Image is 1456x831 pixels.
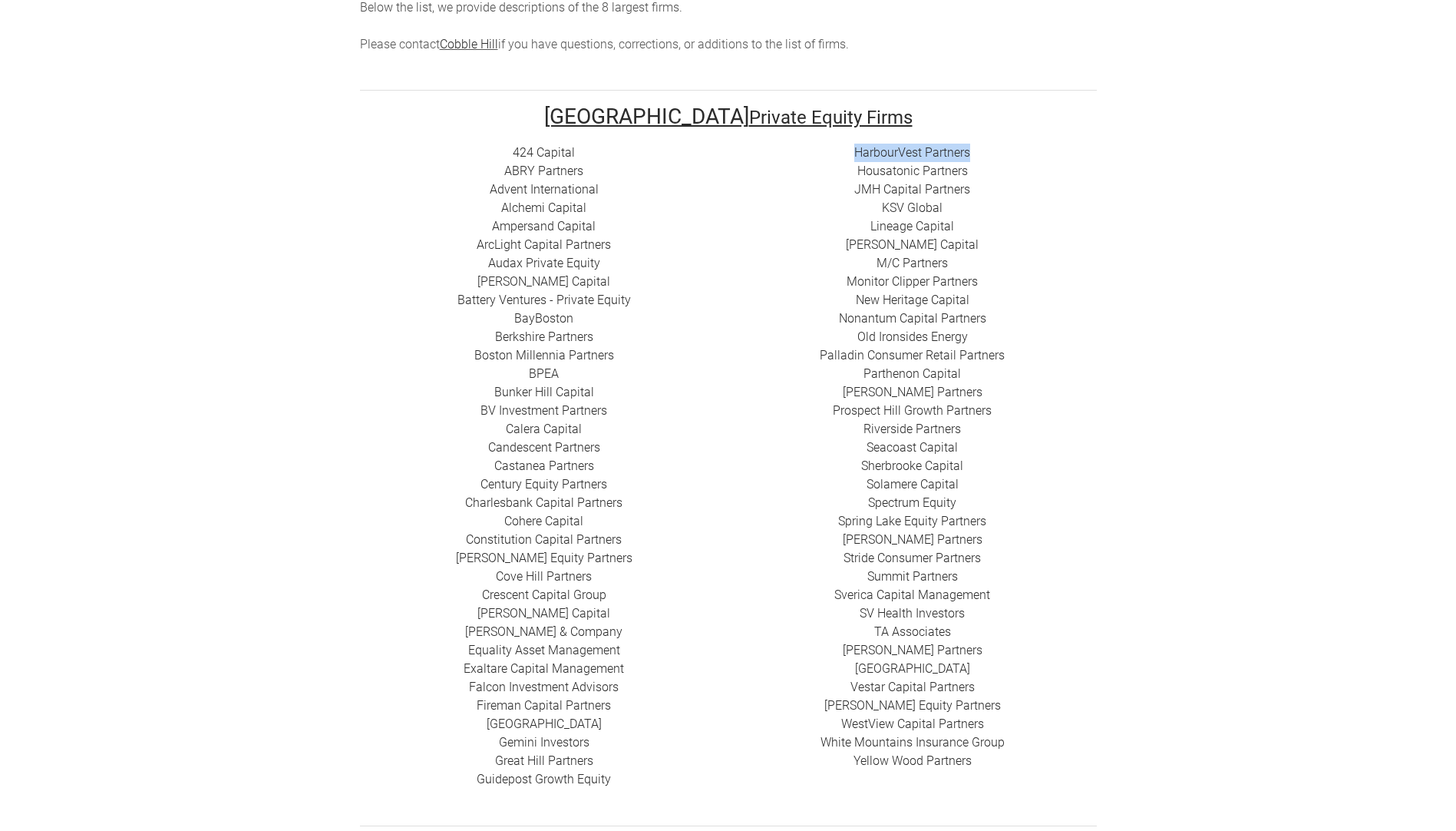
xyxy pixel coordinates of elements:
a: Solamere Capital [867,477,959,492]
a: Audax Private Equity [488,256,600,270]
a: Advent International [490,182,599,197]
a: ​Exaltare Capital Management [464,661,624,676]
a: 424 Capital [513,145,575,160]
a: ​JMH Capital Partners [854,182,970,197]
a: [PERSON_NAME] Capital [477,274,610,289]
a: ​KSV Global [882,200,943,215]
a: BPEA [529,366,559,381]
a: ​[GEOGRAPHIC_DATA] [855,661,970,676]
a: ​Falcon Investment Advisors [469,680,619,694]
a: Cobble Hill [440,37,498,51]
a: Fireman Capital Partners [477,698,611,713]
a: Riverside Partners [863,422,961,436]
a: ​[PERSON_NAME] Partners [843,385,982,399]
a: Boston Millennia Partners [474,348,614,363]
a: ​Castanea Partners [494,459,594,473]
a: ​Monitor Clipper Partners [847,274,978,289]
a: HarbourVest Partners [854,145,970,160]
a: Nonantum Capital Partners [839,311,986,326]
a: Berkshire Partners [495,329,593,344]
a: White Mountains Insurance Group [820,735,1005,750]
a: [PERSON_NAME] & Company [465,624,622,639]
a: ​ABRY Partners [504,164,583,178]
a: Battery Ventures - Private Equity [457,293,631,307]
a: ​Ampersand Capital [492,219,596,233]
font: [GEOGRAPHIC_DATA] [544,104,749,129]
a: ​TA Associates [874,624,951,639]
a: ​Crescent Capital Group [482,588,606,602]
a: Seacoast Capital [867,440,958,455]
a: Charlesbank Capital Partners [465,495,622,510]
a: Spectrum Equity [868,495,956,510]
a: [PERSON_NAME] Partners [843,532,982,547]
div: ​ [728,144,1097,770]
a: ​Old Ironsides Energy [857,329,968,344]
a: Summit Partners [867,569,958,584]
font: Private Equity Firms [749,107,913,128]
a: Candescent Partners [488,440,600,455]
a: Prospect Hill Growth Partners [833,403,992,418]
a: Gemini Investors [499,735,589,750]
a: ​Century Equity Partners [480,477,607,492]
a: ​M/C Partners [877,256,948,270]
a: Cove Hill Partners [496,569,592,584]
a: Sverica Capital Management [834,588,990,602]
div: ​ ​ ​ [360,144,728,789]
a: [PERSON_NAME] Partners [843,643,982,657]
a: Palladin Consumer Retail Partners [820,348,1005,363]
a: ​Parthenon Capital [863,366,961,381]
a: BV Investment Partners [480,403,607,418]
a: [PERSON_NAME] Capital [477,606,610,621]
a: Yellow Wood Partners [853,753,972,768]
a: Housatonic Partners [857,164,968,178]
a: SV Health Investors [860,606,965,621]
a: New Heritage Capital [856,293,969,307]
a: ​ArcLight Capital Partners [477,237,611,252]
a: Constitution Capital Partners [466,532,622,547]
a: ​[GEOGRAPHIC_DATA] [487,717,602,731]
a: Guidepost Growth Equity [477,772,611,786]
a: [PERSON_NAME] Equity Partners [824,698,1001,713]
a: Great Hill Partners​ [495,753,593,768]
a: Alchemi Capital [501,200,586,215]
a: ​Vestar Capital Partners [850,680,975,694]
a: Lineage Capital [870,219,954,233]
a: ​Equality Asset Management [468,643,620,657]
a: ​Sherbrooke Capital​ [861,459,963,473]
a: [PERSON_NAME] Capital [846,237,979,252]
span: Please contact if you have questions, corrections, or additions to the list of firms. [360,37,849,51]
a: ​[PERSON_NAME] Equity Partners [456,551,632,565]
a: Cohere Capital [504,514,583,528]
a: Spring Lake Equity Partners [838,514,986,528]
a: BayBoston [514,311,573,326]
a: Stride Consumer Partners [844,551,981,565]
a: Calera Capital [506,422,582,436]
a: ​Bunker Hill Capital [494,385,594,399]
a: ​WestView Capital Partners [841,717,984,731]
